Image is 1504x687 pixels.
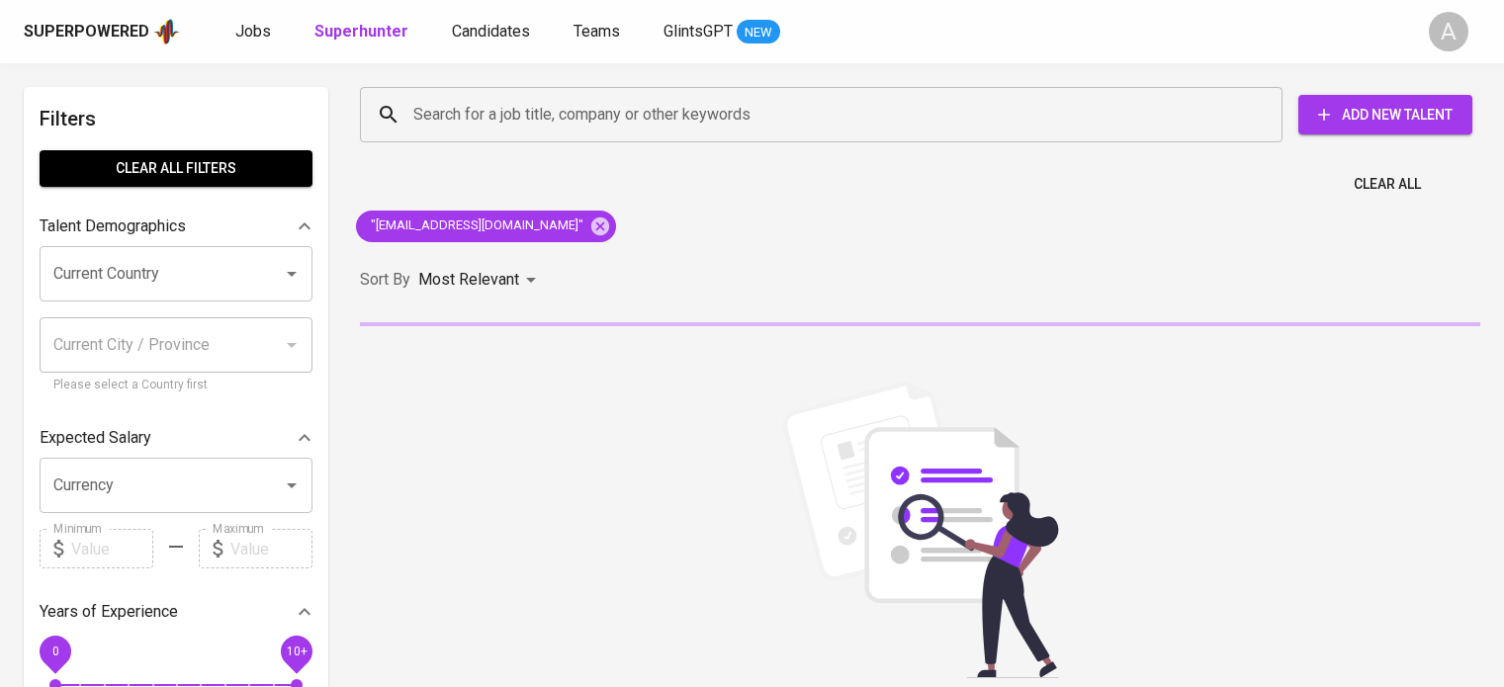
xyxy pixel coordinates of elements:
div: Expected Salary [40,418,312,458]
span: Candidates [452,22,530,41]
button: Add New Talent [1298,95,1472,134]
div: Years of Experience [40,592,312,632]
a: Teams [574,20,624,44]
button: Open [278,260,306,288]
span: 10+ [286,644,307,658]
input: Value [230,529,312,568]
button: Clear All [1346,166,1429,203]
div: Talent Demographics [40,207,312,246]
div: A [1429,12,1468,51]
a: Superpoweredapp logo [24,17,180,46]
input: Value [71,529,153,568]
p: Please select a Country first [53,376,299,395]
a: Candidates [452,20,534,44]
span: 0 [51,644,58,658]
button: Clear All filters [40,150,312,187]
a: Superhunter [314,20,412,44]
div: Most Relevant [418,262,543,299]
img: file_searching.svg [772,382,1069,678]
a: GlintsGPT NEW [664,20,780,44]
p: Most Relevant [418,268,519,292]
button: Open [278,472,306,499]
span: "[EMAIL_ADDRESS][DOMAIN_NAME]" [356,216,595,235]
p: Years of Experience [40,600,178,624]
h6: Filters [40,103,312,134]
span: Clear All filters [55,156,297,181]
img: app logo [153,17,180,46]
span: GlintsGPT [664,22,733,41]
span: Add New Talent [1314,103,1457,128]
span: NEW [737,23,780,43]
span: Teams [574,22,620,41]
p: Talent Demographics [40,215,186,238]
a: Jobs [235,20,275,44]
p: Expected Salary [40,426,151,450]
span: Clear All [1354,172,1421,197]
span: Jobs [235,22,271,41]
div: "[EMAIL_ADDRESS][DOMAIN_NAME]" [356,211,616,242]
p: Sort By [360,268,410,292]
div: Superpowered [24,21,149,43]
b: Superhunter [314,22,408,41]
